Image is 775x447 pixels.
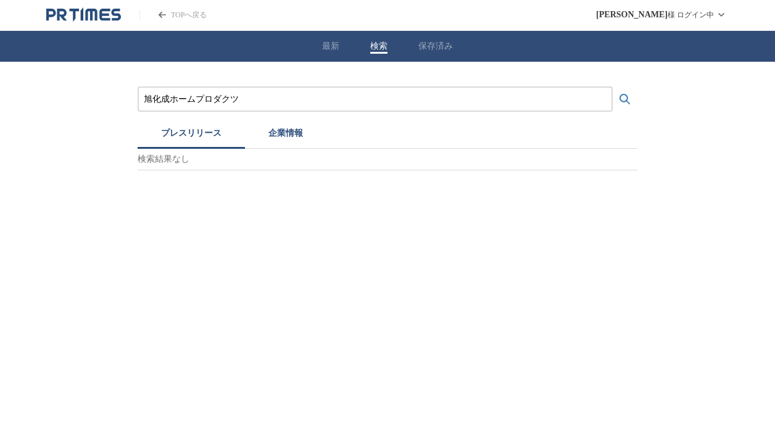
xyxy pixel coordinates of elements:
[596,10,668,20] span: [PERSON_NAME]
[138,149,637,170] p: 検索結果なし
[144,93,607,106] input: プレスリリースおよび企業を検索する
[139,10,207,20] a: PR TIMESのトップページはこちら
[138,122,245,149] button: プレスリリース
[245,122,326,149] button: 企業情報
[322,41,339,52] button: 最新
[370,41,387,52] button: 検索
[613,87,637,112] button: 検索する
[418,41,453,52] button: 保存済み
[46,7,121,22] a: PR TIMESのトップページはこちら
